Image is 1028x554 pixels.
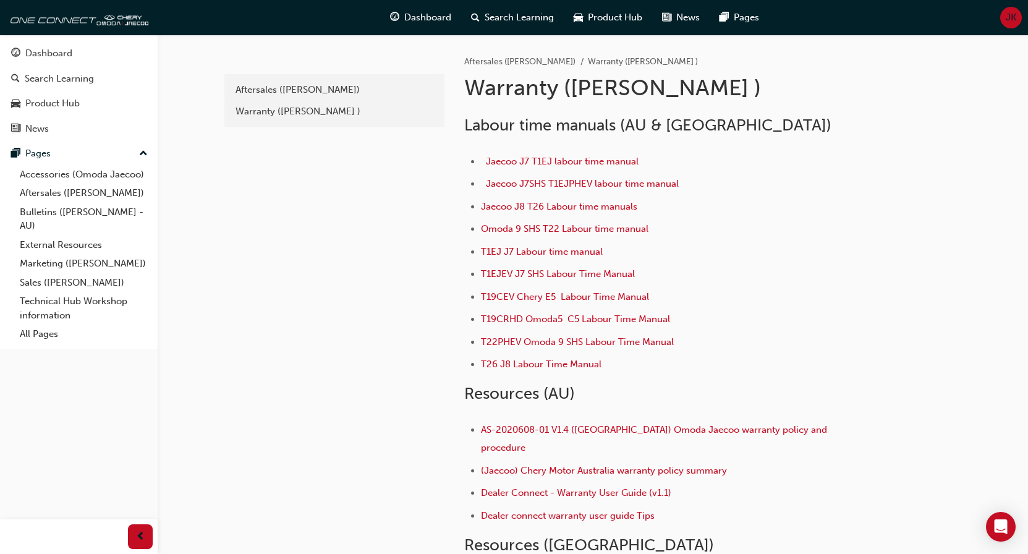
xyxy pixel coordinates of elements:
[481,201,637,212] a: Jaecoo J8 T26 Labour time manuals
[486,156,639,167] a: Jaecoo J7 T1EJ labour time manual
[15,292,153,325] a: Technical Hub Workshop information
[11,124,20,135] span: news-icon
[461,5,564,30] a: search-iconSearch Learning
[481,336,674,347] a: T22PHEV Omoda 9 SHS Labour Time Manual
[481,223,648,234] a: Omoda 9 SHS T22 Labour time manual
[481,291,649,302] a: T19CEV Chery E5 Labour Time Manual
[15,325,153,344] a: All Pages
[486,178,679,189] a: Jaecoo J7SHS T1EJPHEV labour time manual
[481,313,670,325] a: T19CRHD Omoda5 C5 Labour Time Manual
[15,203,153,236] a: Bulletins ([PERSON_NAME] - AU)
[564,5,652,30] a: car-iconProduct Hub
[15,236,153,255] a: External Resources
[481,246,603,257] a: T1EJ J7 Labour time manual
[652,5,710,30] a: news-iconNews
[25,46,72,61] div: Dashboard
[11,74,20,85] span: search-icon
[481,465,727,476] a: (Jaecoo) Chery Motor Australia warranty policy summary
[464,384,575,403] span: Resources (AU)
[15,184,153,203] a: Aftersales ([PERSON_NAME])
[15,165,153,184] a: Accessories (Omoda Jaecoo)
[380,5,461,30] a: guage-iconDashboard
[464,116,831,135] span: Labour time manuals (AU & [GEOGRAPHIC_DATA])
[25,96,80,111] div: Product Hub
[986,512,1016,542] div: Open Intercom Messenger
[390,10,399,25] span: guage-icon
[15,273,153,292] a: Sales ([PERSON_NAME])
[662,10,671,25] span: news-icon
[11,48,20,59] span: guage-icon
[15,254,153,273] a: Marketing ([PERSON_NAME])
[1000,7,1022,28] button: JK
[481,268,635,279] a: T1EJEV J7 SHS Labour Time Manual
[25,122,49,136] div: News
[5,40,153,142] button: DashboardSearch LearningProduct HubNews
[229,101,440,122] a: Warranty ([PERSON_NAME] )
[236,104,433,119] div: Warranty ([PERSON_NAME] )
[6,5,148,30] img: oneconnect
[136,529,145,545] span: prev-icon
[5,42,153,65] a: Dashboard
[481,359,601,370] a: T26 J8 Labour Time Manual
[25,147,51,161] div: Pages
[485,11,554,25] span: Search Learning
[464,56,576,67] a: Aftersales ([PERSON_NAME])
[5,142,153,165] button: Pages
[1006,11,1016,25] span: JK
[481,487,671,498] a: Dealer Connect - Warranty User Guide (v1.1)
[588,55,698,69] li: Warranty ([PERSON_NAME] )
[236,83,433,97] div: Aftersales ([PERSON_NAME])
[11,98,20,109] span: car-icon
[464,74,870,101] h1: Warranty ([PERSON_NAME] )
[229,79,440,101] a: Aftersales ([PERSON_NAME])
[734,11,759,25] span: Pages
[574,10,583,25] span: car-icon
[481,510,655,521] a: Dealer connect warranty user guide Tips
[5,92,153,115] a: Product Hub
[139,146,148,162] span: up-icon
[25,72,94,86] div: Search Learning
[481,424,830,453] a: AS-2020608-01 V1.4 ([GEOGRAPHIC_DATA]) Omoda Jaecoo warranty policy and procedure
[471,10,480,25] span: search-icon
[5,117,153,140] a: News
[588,11,642,25] span: Product Hub
[404,11,451,25] span: Dashboard
[11,148,20,160] span: pages-icon
[676,11,700,25] span: News
[720,10,729,25] span: pages-icon
[710,5,769,30] a: pages-iconPages
[5,67,153,90] a: Search Learning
